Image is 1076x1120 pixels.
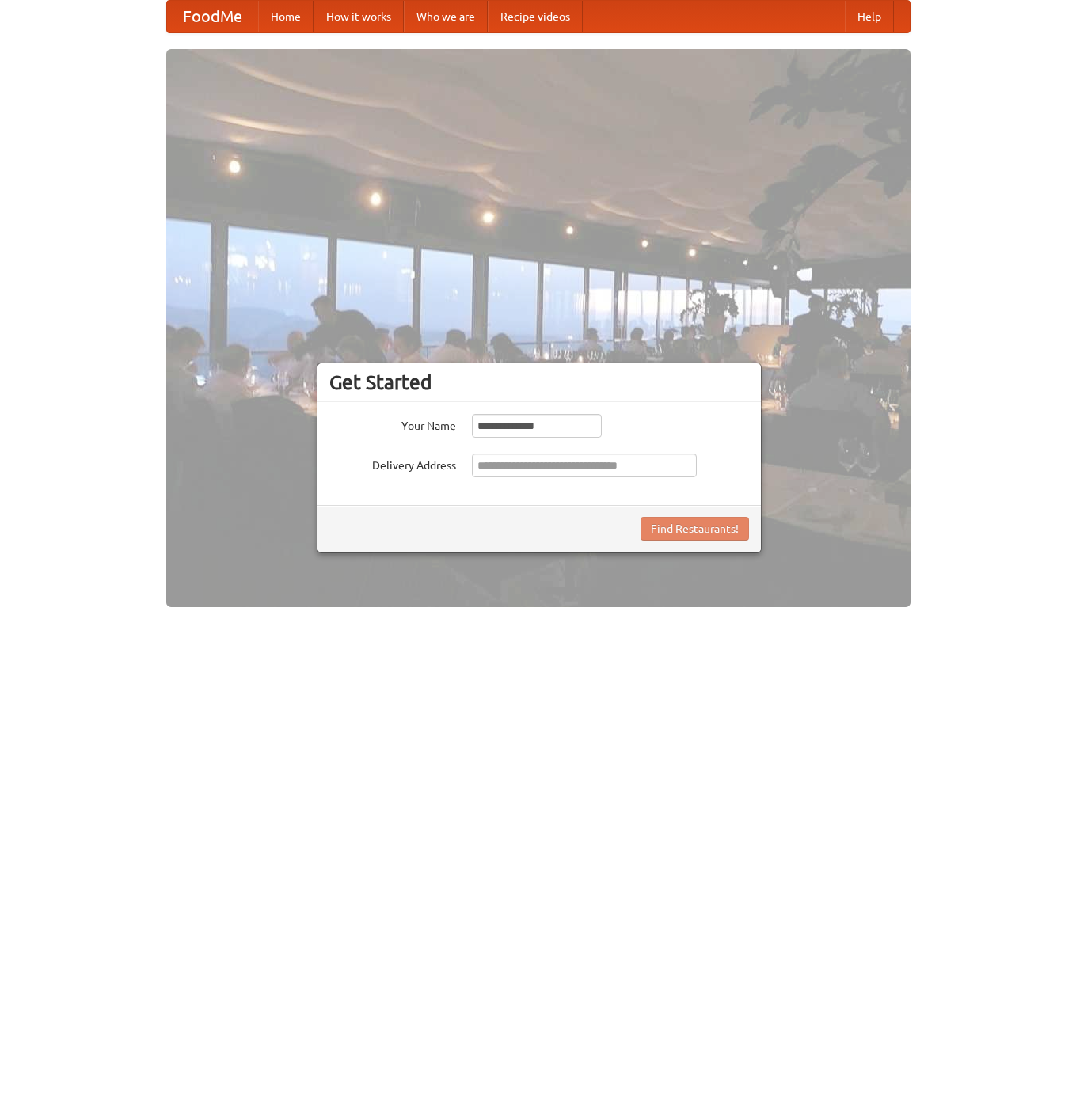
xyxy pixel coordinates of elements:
[329,454,456,473] label: Delivery Address
[641,517,749,541] button: Find Restaurants!
[845,1,894,32] a: Help
[404,1,488,32] a: Who we are
[488,1,583,32] a: Recipe videos
[329,370,749,394] h3: Get Started
[258,1,314,32] a: Home
[329,414,456,434] label: Your Name
[314,1,404,32] a: How it works
[167,1,258,32] a: FoodMe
